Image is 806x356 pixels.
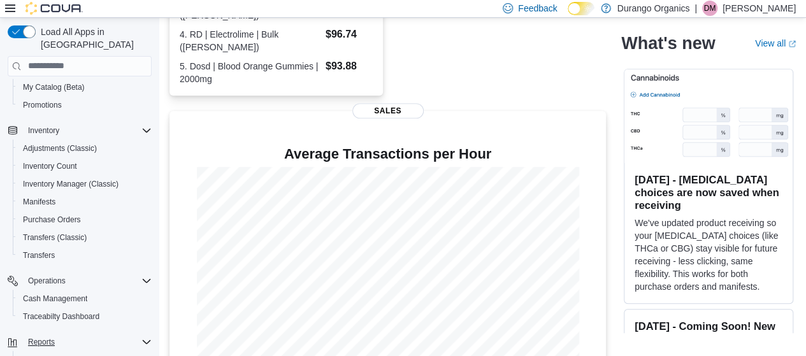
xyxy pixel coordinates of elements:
a: Transfers [18,248,60,263]
button: Reports [3,333,157,351]
span: Inventory [23,123,152,138]
button: Operations [23,273,71,288]
span: Promotions [23,100,62,110]
p: Durango Organics [617,1,690,16]
dd: $96.74 [326,27,373,42]
input: Dark Mode [568,2,594,15]
span: Transfers (Classic) [23,232,87,243]
button: Adjustments (Classic) [13,139,157,157]
button: Manifests [13,193,157,211]
a: Cash Management [18,291,92,306]
button: Purchase Orders [13,211,157,229]
span: My Catalog (Beta) [23,82,85,92]
h4: Average Transactions per Hour [180,146,596,162]
dd: $93.88 [326,59,373,74]
span: Inventory Count [18,159,152,174]
button: Transfers [13,246,157,264]
span: Traceabilty Dashboard [18,309,152,324]
button: Operations [3,272,157,290]
button: Cash Management [13,290,157,308]
span: Inventory Manager (Classic) [18,176,152,192]
span: Transfers [23,250,55,260]
a: My Catalog (Beta) [18,80,90,95]
p: | [694,1,697,16]
p: [PERSON_NAME] [723,1,796,16]
button: Inventory [3,122,157,139]
span: Load All Apps in [GEOGRAPHIC_DATA] [36,25,152,51]
span: Sales [352,103,424,118]
span: Purchase Orders [23,215,81,225]
h2: What's new [621,33,715,53]
span: Transfers [18,248,152,263]
a: Adjustments (Classic) [18,141,102,156]
button: Promotions [13,96,157,114]
span: My Catalog (Beta) [18,80,152,95]
span: Reports [28,337,55,347]
p: We've updated product receiving so your [MEDICAL_DATA] choices (like THCa or CBG) stay visible fo... [635,217,782,293]
a: Manifests [18,194,61,210]
span: Inventory [28,125,59,136]
dt: 5. Dosd | Blood Orange Gummies | 2000mg [180,60,320,85]
span: Manifests [18,194,152,210]
span: Cash Management [18,291,152,306]
span: Inventory Manager (Classic) [23,179,119,189]
a: Promotions [18,97,67,113]
div: Daniel Mendoza [702,1,717,16]
a: Purchase Orders [18,212,86,227]
span: Purchase Orders [18,212,152,227]
span: Promotions [18,97,152,113]
svg: External link [788,40,796,48]
a: View allExternal link [755,38,796,48]
button: Transfers (Classic) [13,229,157,246]
h3: [DATE] - [MEDICAL_DATA] choices are now saved when receiving [635,173,782,211]
a: Traceabilty Dashboard [18,309,104,324]
span: Operations [23,273,152,288]
span: Manifests [23,197,55,207]
button: My Catalog (Beta) [13,78,157,96]
span: Traceabilty Dashboard [23,311,99,322]
span: Operations [28,276,66,286]
button: Reports [23,334,60,350]
span: Adjustments (Classic) [23,143,97,153]
span: Reports [23,334,152,350]
span: DM [704,1,716,16]
span: Inventory Count [23,161,77,171]
span: Transfers (Classic) [18,230,152,245]
button: Inventory Count [13,157,157,175]
dt: 4. RD | Electrolime | Bulk ([PERSON_NAME]) [180,28,320,53]
button: Inventory [23,123,64,138]
span: Feedback [518,2,557,15]
a: Inventory Count [18,159,82,174]
span: Adjustments (Classic) [18,141,152,156]
span: Cash Management [23,294,87,304]
img: Cova [25,2,83,15]
button: Traceabilty Dashboard [13,308,157,325]
a: Transfers (Classic) [18,230,92,245]
button: Inventory Manager (Classic) [13,175,157,193]
a: Inventory Manager (Classic) [18,176,124,192]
